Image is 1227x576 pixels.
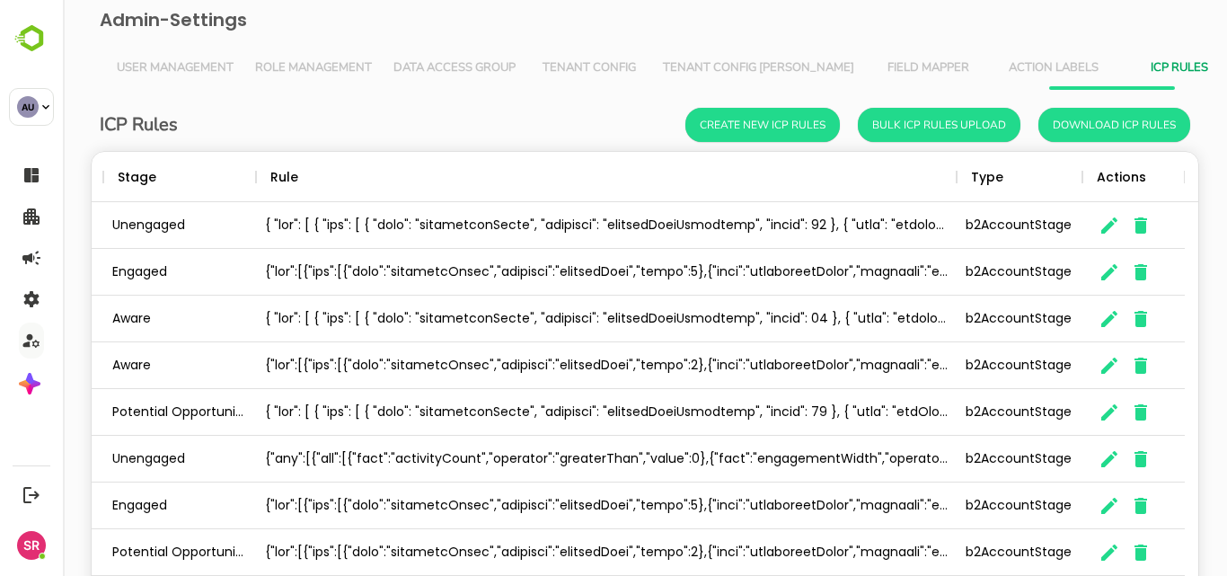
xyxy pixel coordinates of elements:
h6: ICP Rules [37,111,115,139]
div: Engaged [40,483,193,529]
div: { "lor": [ { "ips": [ { "dolo": "sitametconSecte", "adipisci": "elitsedDoeiUsmodtemp", "incid": 7... [193,389,894,436]
div: b2AccountStage [894,296,1020,342]
div: b2AccountStage [894,202,1020,249]
span: ICP Rules [1064,61,1169,75]
span: User Management [54,61,171,75]
div: {"lor":[{"ips":[{"dolo":"sitametcOnsec","adipisci":"elitsedDoei","tempo":5},{"inci":"utlaboreetDo... [193,483,894,529]
div: Unengaged [40,436,193,483]
div: Aware [40,296,193,342]
div: { "lor": [ { "ips": [ { "dolo": "sitametconSecte", "adipisci": "elitsedDoeiUsmodtemp", "incid": 0... [193,296,894,342]
span: Field Mapper [813,61,917,75]
button: Bulk ICP Rules Upload [795,108,958,142]
button: Create New ICP Rules [622,108,777,142]
span: Role Management [192,61,309,75]
div: Vertical tabs example [43,47,1121,90]
div: Stage [55,152,93,202]
div: {"lor":[{"ips":[{"dolo":"sitametcOnsec","adipisci":"elitsedDoei","tempo":2},{"inci":"utlaboreetDo... [193,342,894,389]
div: {"lor":[{"ips":[{"dolo":"sitametcOnsec","adipisci":"elitsedDoei","tempo":2},{"inci":"utlaboreetDo... [193,529,894,576]
div: b2AccountStage [894,249,1020,296]
div: Unengaged [40,202,193,249]
span: Action Labels [939,61,1043,75]
span: Data Access Group [331,61,453,75]
div: b2AccountStage [894,529,1020,576]
div: b2AccountStage [894,389,1020,436]
div: b2AccountStage [894,436,1020,483]
span: Tenant Config [PERSON_NAME] [600,61,791,75]
div: Type [908,152,940,202]
div: Actions [1034,152,1083,202]
div: b2AccountStage [894,342,1020,389]
button: Download ICP Rules [975,108,1127,142]
div: {"any":[{"all":[{"fact":"activityCount","operator":"greaterThan","value":0},{"fact":"engagementWi... [193,436,894,483]
div: b2AccountStage [894,483,1020,529]
div: Aware [40,342,193,389]
div: Rule [207,152,235,202]
div: Potential Opportunity [40,529,193,576]
div: Engaged [40,249,193,296]
button: Logout [19,483,43,507]
span: Tenant Config [474,61,578,75]
div: { "lor": [ { "ips": [ { "dolo": "sitametconSecte", "adipisci": "elitsedDoeiUsmodtemp", "incid": 9... [193,202,894,249]
div: {"lor":[{"ips":[{"dolo":"sitametcOnsec","adipisci":"elitsedDoei","tempo":5},{"inci":"utlaboreetDo... [193,249,894,296]
div: Potential Opportunity [40,389,193,436]
div: SR [17,531,46,560]
div: AU [17,96,39,118]
img: BambooboxLogoMark.f1c84d78b4c51b1a7b5f700c9845e183.svg [9,22,55,56]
